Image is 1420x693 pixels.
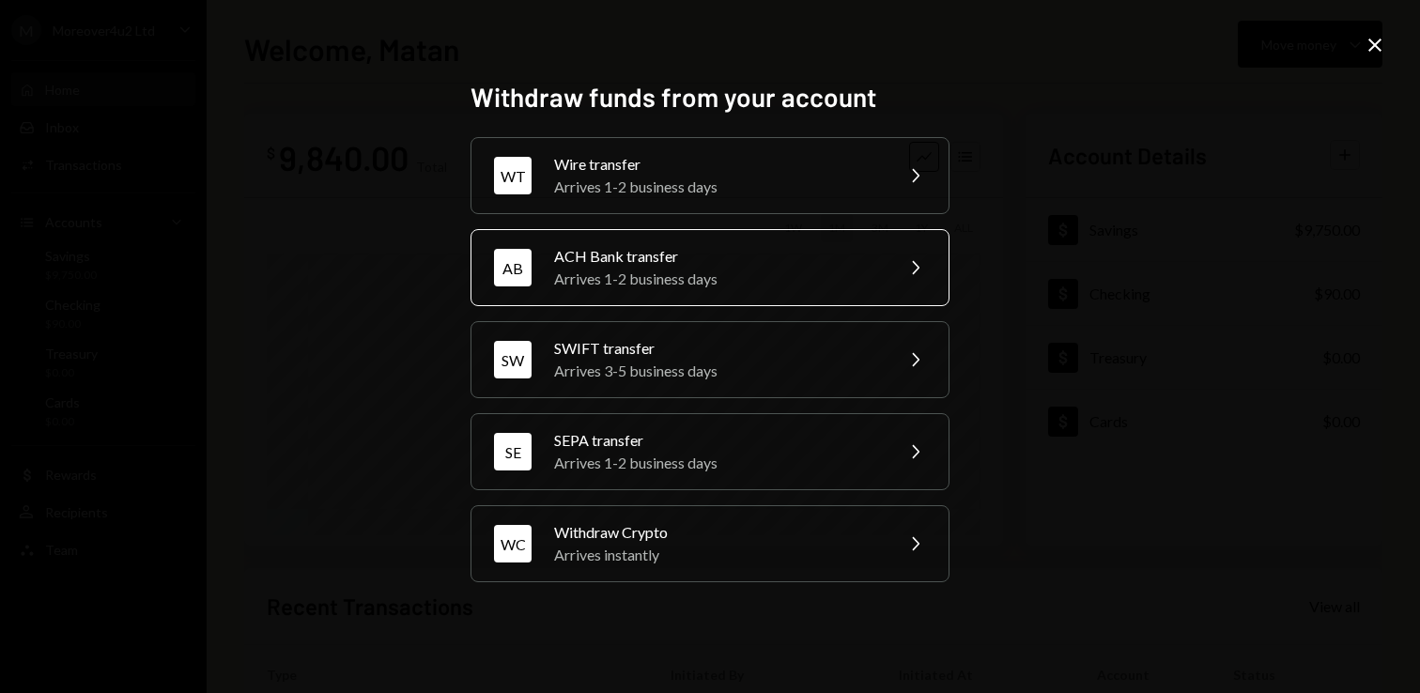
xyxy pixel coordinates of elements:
div: WT [494,157,532,194]
div: WC [494,525,532,562]
button: ABACH Bank transferArrives 1-2 business days [471,229,949,306]
button: SESEPA transferArrives 1-2 business days [471,413,949,490]
button: WCWithdraw CryptoArrives instantly [471,505,949,582]
div: Arrives 3-5 business days [554,360,881,382]
div: SWIFT transfer [554,337,881,360]
div: SE [494,433,532,470]
div: Wire transfer [554,153,881,176]
div: AB [494,249,532,286]
div: Withdraw Crypto [554,521,881,544]
div: Arrives 1-2 business days [554,452,881,474]
h2: Withdraw funds from your account [471,79,949,115]
button: SWSWIFT transferArrives 3-5 business days [471,321,949,398]
div: Arrives 1-2 business days [554,176,881,198]
div: ACH Bank transfer [554,245,881,268]
div: SW [494,341,532,378]
button: WTWire transferArrives 1-2 business days [471,137,949,214]
div: SEPA transfer [554,429,881,452]
div: Arrives 1-2 business days [554,268,881,290]
div: Arrives instantly [554,544,881,566]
